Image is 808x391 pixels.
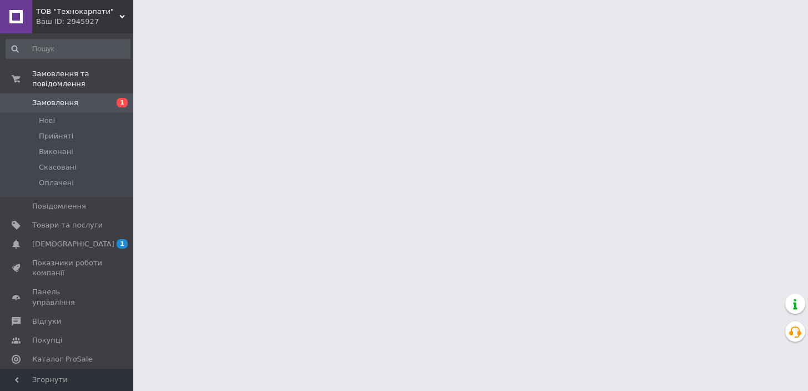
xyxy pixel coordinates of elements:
[39,147,73,157] span: Виконані
[32,98,78,108] span: Замовлення
[32,201,86,211] span: Повідомлення
[39,162,77,172] span: Скасовані
[39,131,73,141] span: Прийняті
[36,7,119,17] span: ТОВ "Технокарпати"
[39,116,55,126] span: Нові
[32,239,114,249] span: [DEMOGRAPHIC_DATA]
[117,98,128,107] span: 1
[32,258,103,278] span: Показники роботи компанії
[32,220,103,230] span: Товари та послуги
[6,39,131,59] input: Пошук
[117,239,128,249] span: 1
[32,316,61,326] span: Відгуки
[32,335,62,345] span: Покупці
[32,69,133,89] span: Замовлення та повідомлення
[36,17,133,27] div: Ваш ID: 2945927
[32,354,92,364] span: Каталог ProSale
[39,178,74,188] span: Оплачені
[32,287,103,307] span: Панель управління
